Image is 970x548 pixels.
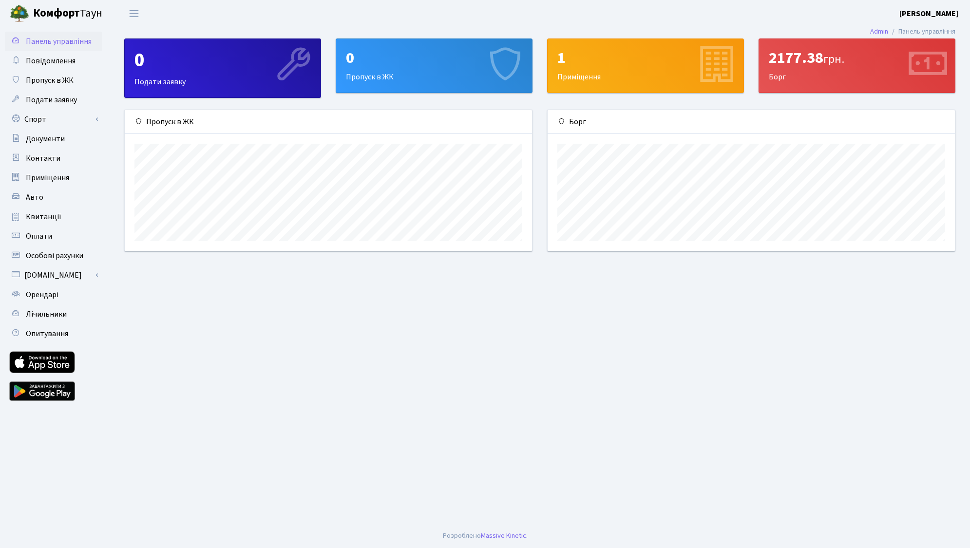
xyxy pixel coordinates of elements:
[26,94,77,105] span: Подати заявку
[5,265,102,285] a: [DOMAIN_NAME]
[5,324,102,343] a: Опитування
[125,110,532,134] div: Пропуск в ЖК
[336,39,532,93] div: Пропуск в ЖК
[125,39,321,97] div: Подати заявку
[5,129,102,149] a: Документи
[26,75,74,86] span: Пропуск в ЖК
[26,328,68,339] span: Опитування
[26,192,43,203] span: Авто
[26,231,52,242] span: Оплати
[547,38,744,93] a: 1Приміщення
[33,5,80,21] b: Комфорт
[346,49,522,67] div: 0
[548,110,955,134] div: Борг
[26,153,60,164] span: Контакти
[823,51,844,68] span: грн.
[5,227,102,246] a: Оплати
[26,250,83,261] span: Особові рахунки
[899,8,958,19] a: [PERSON_NAME]
[5,285,102,304] a: Орендарі
[5,168,102,188] a: Приміщення
[5,246,102,265] a: Особові рахунки
[336,38,533,93] a: 0Пропуск в ЖК
[26,211,61,222] span: Квитанції
[5,51,102,71] a: Повідомлення
[5,304,102,324] a: Лічильники
[481,530,526,541] a: Massive Kinetic
[26,56,76,66] span: Повідомлення
[870,26,888,37] a: Admin
[124,38,321,98] a: 0Подати заявку
[10,4,29,23] img: logo.png
[26,36,92,47] span: Панель управління
[5,110,102,129] a: Спорт
[548,39,743,93] div: Приміщення
[557,49,734,67] div: 1
[769,49,945,67] div: 2177.38
[5,207,102,227] a: Квитанції
[134,49,311,72] div: 0
[26,172,69,183] span: Приміщення
[888,26,955,37] li: Панель управління
[5,188,102,207] a: Авто
[443,530,528,541] div: Розроблено .
[26,289,58,300] span: Орендарі
[5,90,102,110] a: Подати заявку
[33,5,102,22] span: Таун
[122,5,146,21] button: Переключити навігацію
[856,21,970,42] nav: breadcrumb
[759,39,955,93] div: Борг
[5,32,102,51] a: Панель управління
[5,71,102,90] a: Пропуск в ЖК
[26,133,65,144] span: Документи
[26,309,67,320] span: Лічильники
[5,149,102,168] a: Контакти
